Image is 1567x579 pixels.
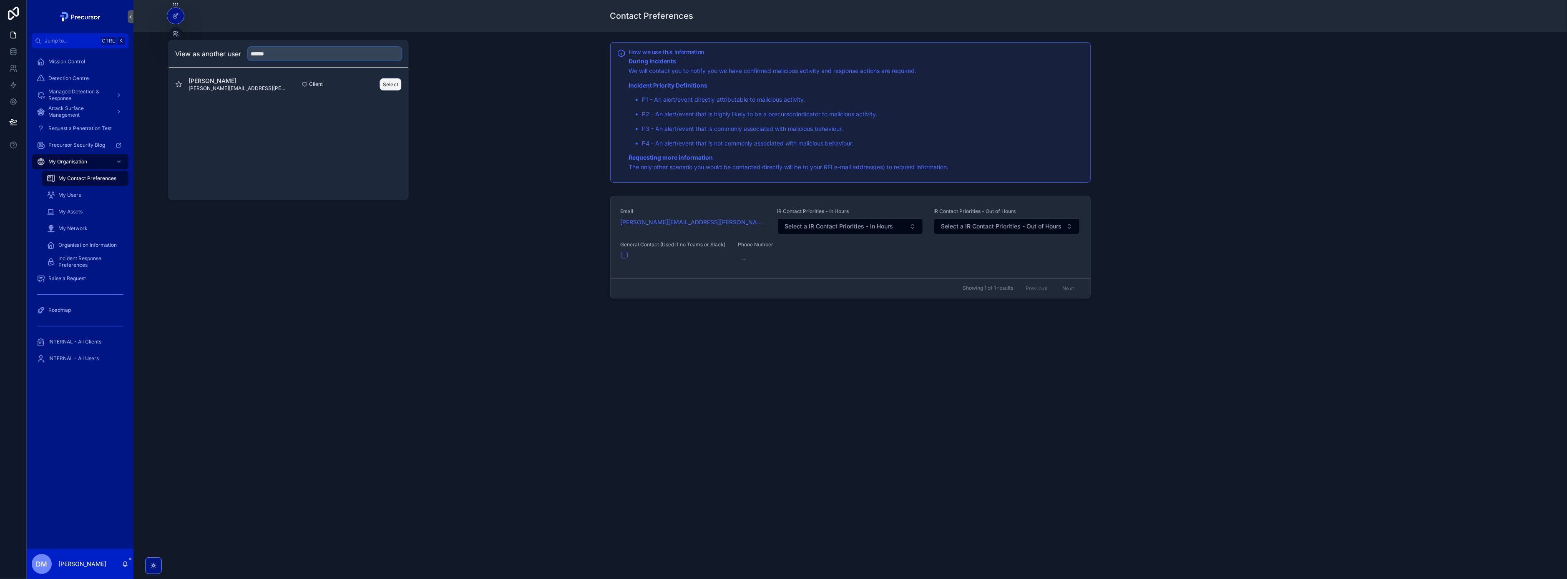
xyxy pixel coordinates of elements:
span: INTERNAL - All Users [48,355,99,362]
span: Ctrl [101,37,116,45]
span: My Network [58,225,88,232]
span: My Users [58,192,81,198]
span: My Assets [58,208,83,215]
span: Phone Number [738,241,845,248]
p: P3 - An alert/event that is commonly associated with malicious behaviour. [642,124,1084,134]
div: -- [741,255,746,263]
strong: Requesting more information [629,154,713,161]
a: Incident Response Preferences [42,254,128,269]
a: My Assets [42,204,128,219]
span: My Organisation [48,158,87,165]
p: [PERSON_NAME] [58,560,106,568]
a: Mission Control [32,54,128,69]
p: The only other scenario you would be contacted directly will be to your RFI e-mail address(es) to... [629,153,1084,172]
a: Roadmap [32,303,128,318]
span: My Contact Preferences [58,175,116,182]
span: [PERSON_NAME] [189,77,289,85]
span: Precursor Security Blog [48,142,105,148]
span: Roadmap [48,307,71,313]
strong: Incident Priority Definitions [629,82,708,89]
p: P4 - An alert/event that is not commonly associated with malicious behaviour. [642,139,1084,148]
span: Incident Response Preferences [58,255,120,268]
a: INTERNAL - All Users [32,351,128,366]
a: Precursor Security Blog [32,138,128,153]
span: Detection Centre [48,75,89,82]
span: Organisation Information [58,242,117,248]
strong: During Incidents [629,58,677,65]
p: P2 - An alert/event that is highly likely to be a precursor/indicator to malicious activity. [642,110,1084,119]
button: Select [380,78,402,90]
span: IR Contact Priorities - Out of Hours [933,208,1080,215]
span: Email [621,208,767,215]
span: K [118,38,124,44]
h5: How we use this information [629,49,1084,55]
p: We will contact you to notify you we have confirmed malicious activity and response actions are r... [629,57,1084,76]
p: P1 - An alert/event directly attributable to malicious activity. [642,95,1084,105]
span: Showing 1 of 1 results [963,285,1013,291]
div: **During Incidents** We will contact you to notify you we have confirmed malicious activity and r... [629,57,1084,172]
button: Select Button [777,218,923,234]
a: Request a Penetration Test [32,121,128,136]
span: Mission Control [48,58,85,65]
a: [PERSON_NAME][EMAIL_ADDRESS][PERSON_NAME][DOMAIN_NAME] [621,218,767,226]
img: App logo [58,10,103,23]
a: Detection Centre [32,71,128,86]
a: Raise a Request [32,271,128,286]
span: Raise a Request [48,275,86,282]
button: Select Button [934,218,1079,234]
span: Attack Surface Management [48,105,109,118]
span: Managed Detection & Response [48,88,109,102]
h1: Contact Preferences [610,10,694,22]
a: INTERNAL - All Clients [32,334,128,349]
a: Organisation Information [42,238,128,253]
span: INTERNAL - All Clients [48,338,101,345]
a: Attack Surface Management [32,104,128,119]
a: My Contact Preferences [42,171,128,186]
span: General Contact (Used if no Teams or Slack) [621,241,728,248]
span: Select a IR Contact Priorities - Out of Hours [941,222,1061,231]
a: Managed Detection & Response [32,88,128,103]
a: Email[PERSON_NAME][EMAIL_ADDRESS][PERSON_NAME][DOMAIN_NAME]IR Contact Priorities - In HoursSelect... [611,196,1090,278]
a: My Network [42,221,128,236]
span: Request a Penetration Test [48,125,112,132]
button: Jump to...CtrlK [32,33,128,48]
span: IR Contact Priorities - In Hours [777,208,923,215]
a: My Organisation [32,154,128,169]
span: [PERSON_NAME][EMAIL_ADDRESS][PERSON_NAME][DOMAIN_NAME] [189,85,289,92]
a: My Users [42,188,128,203]
span: DM [36,559,48,569]
span: Client [309,81,323,88]
h2: View as another user [176,49,241,59]
span: Jump to... [45,38,98,44]
div: scrollable content [27,48,133,377]
span: Select a IR Contact Priorities - In Hours [785,222,893,231]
